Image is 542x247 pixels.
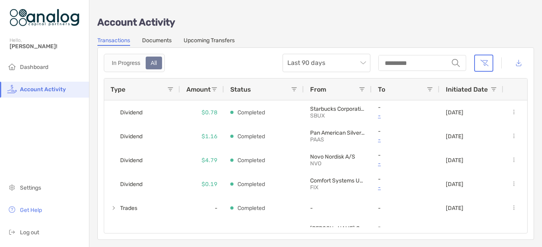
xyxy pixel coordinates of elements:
span: Log out [20,229,39,236]
span: To [378,86,385,93]
span: Settings [20,184,41,191]
a: - [378,135,433,145]
p: - [310,205,365,212]
p: Completed [237,155,265,165]
p: Account Activity [97,18,534,27]
span: Type [111,86,125,93]
p: PAAS [310,136,365,143]
p: Completed [237,131,265,141]
span: Dividend [120,154,142,167]
p: $0.19 [202,179,218,189]
span: Trades [120,202,137,215]
img: input icon [452,59,460,67]
p: Comfort Systems USA Inc. [310,177,365,184]
span: Dividend [120,178,142,191]
span: Initiated Date [446,86,488,93]
span: Dashboard [20,64,48,71]
span: Dividend [120,130,142,143]
span: Account Activity [20,86,66,93]
p: Eaton Corporation PLC [310,225,365,232]
p: SBUX [310,112,365,119]
a: - [378,182,433,192]
p: [DATE] [446,181,463,188]
img: logout icon [7,227,17,237]
span: Dividend [120,225,142,239]
a: - [378,111,433,121]
span: Amount [186,86,211,93]
p: [DATE] [446,205,463,212]
img: settings icon [7,182,17,192]
p: $1.16 [202,131,218,141]
p: - [378,176,433,182]
p: - [378,128,433,135]
p: - [378,152,433,159]
span: Dividend [120,106,142,119]
p: Completed [237,108,265,118]
span: From [310,86,326,93]
p: Completed [237,179,265,189]
p: - [378,223,433,230]
span: [PERSON_NAME]! [10,43,84,50]
p: Completed [237,203,265,213]
div: In Progress [107,57,145,69]
div: - [180,196,224,220]
img: Zoe Logo [10,3,79,32]
span: Status [230,86,251,93]
p: [DATE] [446,157,463,164]
img: get-help icon [7,205,17,214]
p: - [378,104,433,111]
span: Get Help [20,207,42,214]
img: household icon [7,62,17,71]
p: NVO [310,160,365,167]
div: All [146,57,162,69]
button: Clear filters [474,55,493,72]
p: FIX [310,184,365,191]
a: Upcoming Transfers [184,37,235,46]
p: $4.79 [202,155,218,165]
a: Documents [142,37,172,46]
a: - [378,159,433,169]
p: Starbucks Corporation [310,106,365,112]
a: Transactions [97,37,130,46]
span: Last 90 days [287,54,366,72]
p: Pan American Silver Corp. [310,129,365,136]
p: - [378,205,433,212]
img: activity icon [7,84,17,94]
p: $0.78 [202,108,218,118]
p: [DATE] [446,109,463,116]
p: Novo Nordisk A/S [310,153,365,160]
div: segmented control [104,54,165,72]
p: [DATE] [446,133,463,140]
